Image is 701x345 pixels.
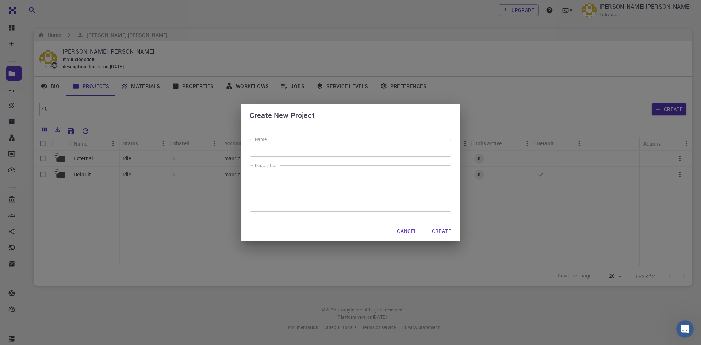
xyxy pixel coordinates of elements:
[676,320,694,338] iframe: Intercom live chat
[15,5,41,12] span: Suporte
[426,224,457,238] button: Create
[255,136,267,142] label: Name
[255,162,278,169] label: Description
[250,110,315,121] h6: Create New Project
[391,224,423,238] button: Cancel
